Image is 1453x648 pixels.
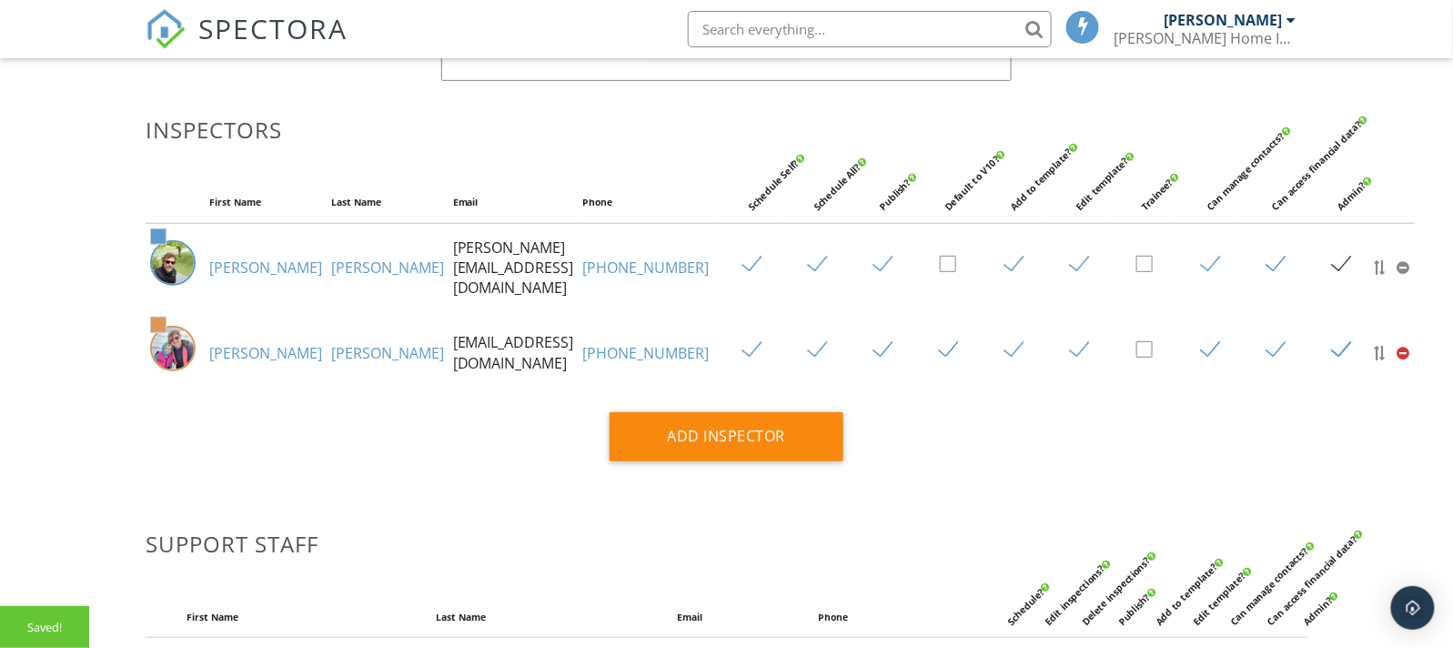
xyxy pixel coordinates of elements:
div: Add to template? [1153,516,1265,628]
div: Publish? [876,102,988,214]
div: Add Inspector [610,412,844,461]
a: [PERSON_NAME] [209,258,322,278]
td: [EMAIL_ADDRESS][DOMAIN_NAME] [449,312,579,394]
div: Publish? [1116,516,1228,628]
th: Last Name [327,182,449,223]
th: First Name [183,597,431,638]
div: Can manage contacts? [1204,102,1316,214]
a: [PHONE_NUMBER] [583,258,710,278]
div: Admin? [1302,516,1414,628]
th: Last Name [431,597,672,638]
div: Schedule? [1004,516,1116,628]
div: Edit template? [1073,102,1185,214]
img: img_2248.jpg [150,326,196,371]
div: Saved! [27,620,62,634]
a: [PERSON_NAME] [331,343,444,363]
a: SPECTORA [146,25,348,63]
a: [PHONE_NUMBER] [583,343,710,363]
img: tim_curly.jpg [150,240,196,286]
div: Can manage contacts? [1227,516,1339,628]
div: Can access financial data? [1269,102,1381,214]
div: Trainee? [1138,102,1250,214]
div: Edit inspections? [1042,516,1154,628]
th: Email [449,182,579,223]
th: First Name [205,182,327,223]
div: Add to template? [1007,102,1119,214]
div: Edit template? [1190,516,1302,628]
input: Search everything... [688,11,1052,47]
div: Schedule Self? [745,102,857,214]
div: Admin? [1335,102,1447,214]
div: [PERSON_NAME] [1164,11,1282,29]
th: Email [672,597,813,638]
th: Phone [813,597,974,638]
a: [PERSON_NAME] [331,258,444,278]
th: Phone [579,182,714,223]
td: [PERSON_NAME][EMAIL_ADDRESS][DOMAIN_NAME] [449,223,579,312]
div: Default to V10? [942,102,1054,214]
div: Open Intercom Messenger [1391,586,1435,630]
div: Tipton Home Inspections, LLC [1114,29,1296,47]
div: Can access financial data? [1265,516,1377,628]
h3: Support Staff [146,532,1308,556]
a: [PERSON_NAME] [209,343,322,363]
div: Schedule All? [811,102,923,214]
div: Delete inspections? [1079,516,1191,628]
img: The Best Home Inspection Software - Spectora [146,9,186,49]
span: SPECTORA [198,9,348,47]
h3: Inspectors [146,117,1308,142]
